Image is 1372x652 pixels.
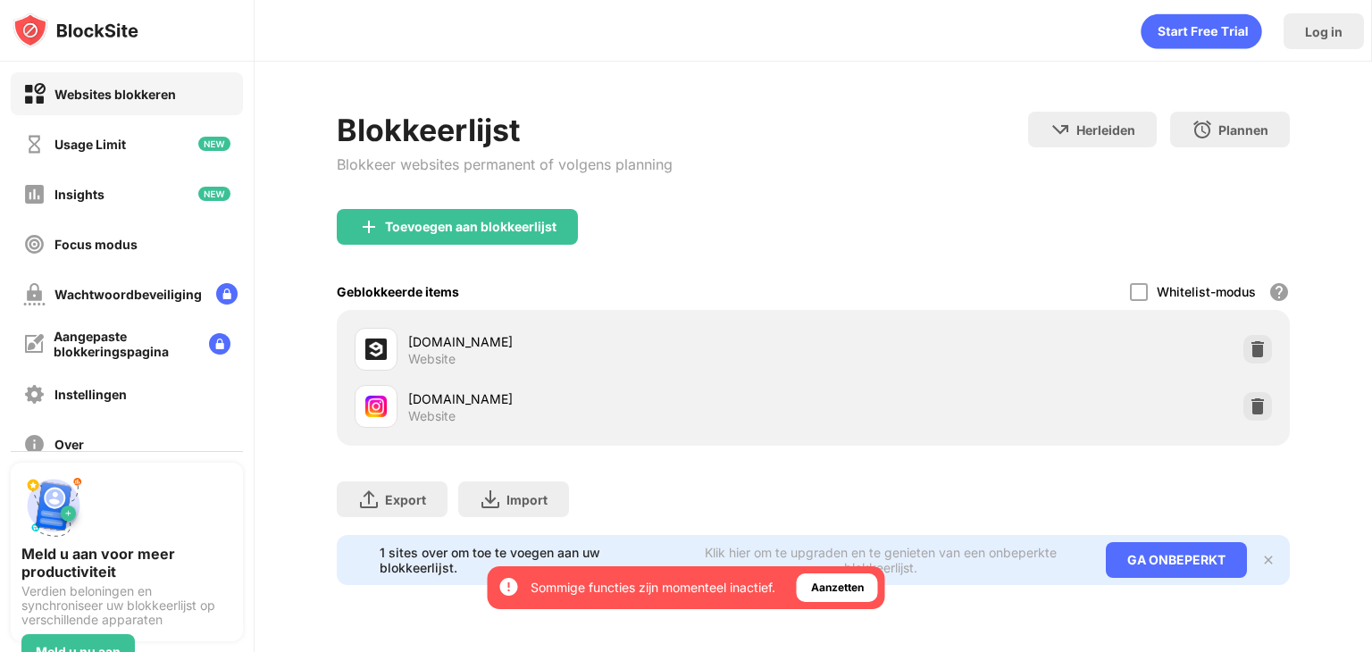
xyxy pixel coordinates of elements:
[1261,553,1276,567] img: x-button.svg
[811,579,864,597] div: Aanzetten
[23,283,46,305] img: password-protection-off.svg
[506,492,548,507] div: Import
[54,187,105,202] div: Insights
[54,387,127,402] div: Instellingen
[21,545,232,581] div: Meld u aan voor meer productiviteit
[1157,284,1256,299] div: Whitelist-modus
[21,584,232,627] div: Verdien beloningen en synchroniseer uw blokkeerlijst op verschillende apparaten
[54,237,138,252] div: Focus modus
[408,351,456,367] div: Website
[54,437,84,452] div: Over
[1106,542,1247,578] div: GA ONBEPERKT
[498,576,520,598] img: error-circle-white.svg
[337,284,459,299] div: Geblokkeerde items
[677,545,1084,575] div: Klik hier om te upgraden en te genieten van een onbeperkte blokkeerlijst.
[1141,13,1262,49] div: animation
[54,87,176,102] div: Websites blokkeren
[385,492,426,507] div: Export
[365,396,387,417] img: favicons
[198,187,230,201] img: new-icon.svg
[337,155,673,173] div: Blokkeer websites permanent of volgens planning
[23,433,46,456] img: about-off.svg
[209,333,230,355] img: lock-menu.svg
[23,383,46,405] img: settings-off.svg
[531,579,775,597] div: Sommige functies zijn momenteel inactief.
[23,133,46,155] img: time-usage-off.svg
[23,333,45,355] img: customize-block-page-off.svg
[23,183,46,205] img: insights-off.svg
[380,545,666,575] div: 1 sites over om toe te voegen aan uw blokkeerlijst.
[23,83,46,105] img: block-on.svg
[54,329,195,359] div: Aangepaste blokkeringspagina
[408,408,456,424] div: Website
[1076,122,1135,138] div: Herleiden
[216,283,238,305] img: lock-menu.svg
[13,13,138,48] img: logo-blocksite.svg
[337,112,673,148] div: Blokkeerlijst
[23,233,46,255] img: focus-off.svg
[385,220,556,234] div: Toevoegen aan blokkeerlijst
[54,137,126,152] div: Usage Limit
[1305,24,1343,39] div: Log in
[1218,122,1268,138] div: Plannen
[54,287,202,302] div: Wachtwoordbeveiliging
[21,473,86,538] img: push-signup.svg
[198,137,230,151] img: new-icon.svg
[365,339,387,360] img: favicons
[408,332,813,351] div: [DOMAIN_NAME]
[408,389,813,408] div: [DOMAIN_NAME]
